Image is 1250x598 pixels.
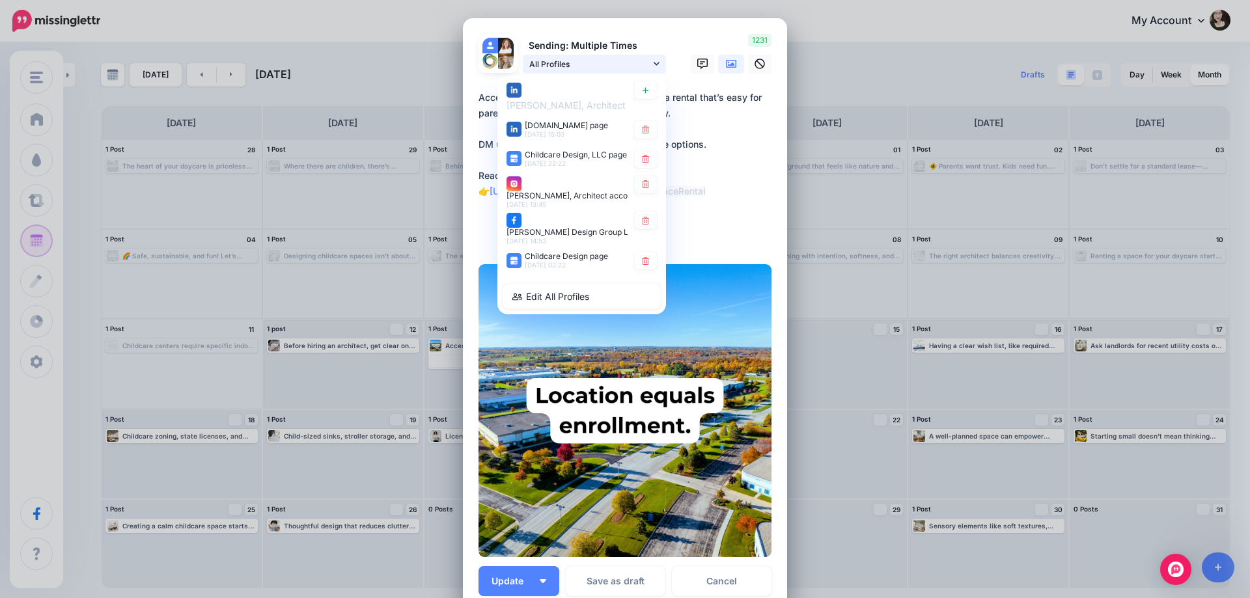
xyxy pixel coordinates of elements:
[566,566,665,596] button: Save as draft
[479,566,559,596] button: Update
[507,99,648,110] span: [PERSON_NAME], Architect feed
[498,38,514,53] img: ACg8ocIlCG6dA0v2ciFHIjlwobABclKltGAGlCuJQJYiSLnFdS_-Nb_2s96-c-82275.png
[503,284,661,309] a: Edit All Profiles
[498,53,514,69] img: 405530429_330392223058702_7599732348348111188_n-bsa142292.jpg
[507,122,521,137] img: linkedin-square.png
[525,159,566,167] span: [DATE] 22:22
[525,149,627,159] span: Childcare Design, LLC page
[507,200,546,208] span: [DATE] 13:45
[529,57,650,71] span: All Profiles
[482,53,498,69] img: 308004973_647017746980964_2007098106111989668_n-bsa144056.png
[507,82,521,97] img: linkedin-square.png
[507,191,639,200] span: [PERSON_NAME], Architect account
[482,38,498,53] img: user_default_image.png
[507,176,521,191] img: instagram-square.png
[525,261,566,269] span: [DATE] 02:22
[523,55,666,74] a: All Profiles
[523,38,666,53] p: Sending: Multiple Times
[748,34,771,47] span: 1231
[525,129,564,137] span: [DATE] 15:03
[540,579,546,583] img: arrow-down-white.png
[479,90,778,199] div: Accessibility and location matter. Choose a rental that’s easy for parents to reach, with parking...
[525,251,608,261] span: Childcare Design page
[672,566,771,596] a: Cancel
[492,577,533,586] span: Update
[507,213,521,228] img: facebook-square.png
[479,264,771,557] img: 8YGAZF2XJF0WU2RDNTUDC7KB85QH9K6J.jpg
[507,237,546,245] span: [DATE] 14:53
[525,120,608,129] span: [DOMAIN_NAME] page
[1160,554,1191,585] div: Open Intercom Messenger
[507,252,521,267] img: google_business-square.png
[507,151,521,166] img: google_business-square.png
[507,227,659,237] span: [PERSON_NAME] Design Group LLC page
